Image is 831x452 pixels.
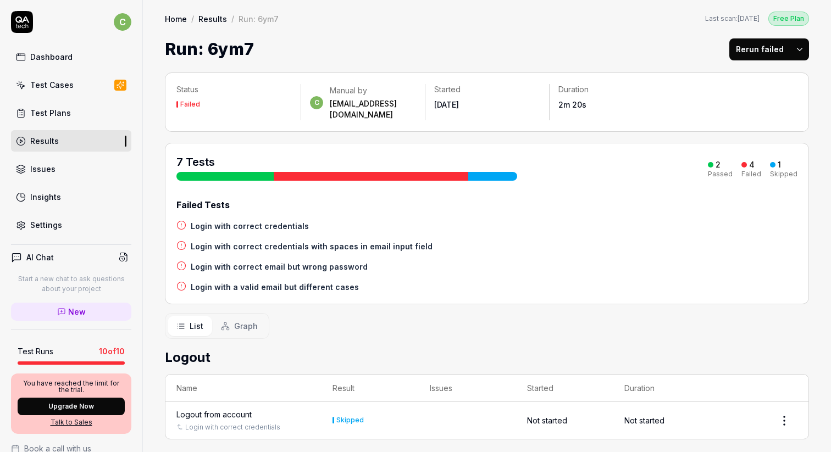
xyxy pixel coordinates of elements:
div: / [191,13,194,24]
span: 10 of 10 [99,345,125,357]
span: New [68,306,86,317]
th: Issues [419,375,516,402]
div: Dashboard [30,51,73,63]
th: Duration [613,375,711,402]
div: 1 [778,160,781,170]
div: Failed Tests [176,198,797,211]
p: Start a new chat to ask questions about your project [11,274,131,294]
th: Name [165,375,322,402]
div: Run: 6ym7 [239,13,279,24]
div: Insights [30,191,61,203]
button: Upgrade Now [18,398,125,415]
div: Passed [708,171,733,177]
div: Free Plan [768,12,809,26]
div: Issues [30,163,56,175]
a: Login with correct credentials [191,220,309,232]
div: Skipped [336,417,364,423]
p: Started [434,84,540,95]
td: Not started [613,402,711,439]
div: / [231,13,234,24]
td: Not started [516,402,613,439]
h5: Test Runs [18,347,53,356]
button: c [114,11,131,33]
div: Test Plans [30,107,71,119]
div: Test Cases [30,79,74,91]
span: Graph [234,320,258,332]
div: Skipped [770,171,797,177]
a: Test Cases [11,74,131,96]
a: Login with correct email but wrong password [191,261,368,272]
p: You have reached the limit for the trial. [18,380,125,393]
a: Results [11,130,131,152]
div: Failed [741,171,761,177]
span: Last scan: [705,14,760,24]
a: Issues [11,158,131,180]
a: Home [165,13,187,24]
time: [DATE] [738,14,760,23]
a: New [11,303,131,321]
a: Login with correct credentials with spaces in email input field [191,241,433,252]
a: Dashboard [11,46,131,68]
button: List [168,316,212,336]
h1: Run: 6ym7 [165,37,254,62]
div: Results [30,135,59,147]
a: Test Plans [11,102,131,124]
a: Settings [11,214,131,236]
button: Last scan:[DATE] [705,14,760,24]
div: Failed [180,101,200,108]
a: Insights [11,186,131,208]
time: [DATE] [434,100,459,109]
a: Logout from account [176,409,252,420]
button: Free Plan [768,11,809,26]
th: Started [516,375,613,402]
span: c [310,96,323,109]
h2: Logout [165,348,809,367]
a: Login with a valid email but different cases [191,281,359,293]
span: List [190,320,203,332]
div: Settings [30,219,62,231]
h4: AI Chat [26,252,54,263]
div: 2 [716,160,721,170]
a: Results [198,13,227,24]
th: Result [322,375,419,402]
div: [EMAIL_ADDRESS][DOMAIN_NAME] [330,98,416,120]
p: Duration [558,84,664,95]
span: 7 Tests [176,155,215,169]
time: 2m 20s [558,100,586,109]
p: Status [176,84,292,95]
a: Login with correct credentials [185,422,280,432]
div: Manual by [330,85,416,96]
span: c [114,13,131,31]
div: 4 [749,160,755,170]
a: Talk to Sales [18,417,125,427]
button: Graph [212,316,267,336]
